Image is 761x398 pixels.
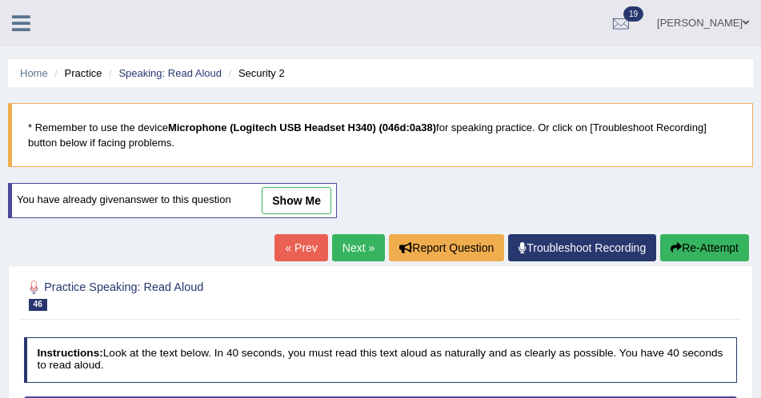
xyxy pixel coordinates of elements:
[24,337,738,383] h4: Look at the text below. In 40 seconds, you must read this text aloud as naturally and as clearly ...
[262,187,331,214] a: show me
[24,277,467,311] h2: Practice Speaking: Read Aloud
[389,234,504,261] button: Report Question
[8,183,337,218] div: You have already given answer to this question
[50,66,102,81] li: Practice
[332,234,385,261] a: Next »
[37,347,102,359] b: Instructions:
[660,234,749,261] button: Re-Attempt
[8,103,753,167] blockquote: * Remember to use the device for speaking practice. Or click on [Troubleshoot Recording] button b...
[29,299,47,311] span: 46
[20,67,48,79] a: Home
[274,234,327,261] a: « Prev
[118,67,222,79] a: Speaking: Read Aloud
[225,66,285,81] li: Security 2
[508,234,656,261] a: Troubleshoot Recording
[623,6,643,22] span: 19
[168,121,436,133] b: Microphone (Logitech USB Headset H340) (046d:0a38)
